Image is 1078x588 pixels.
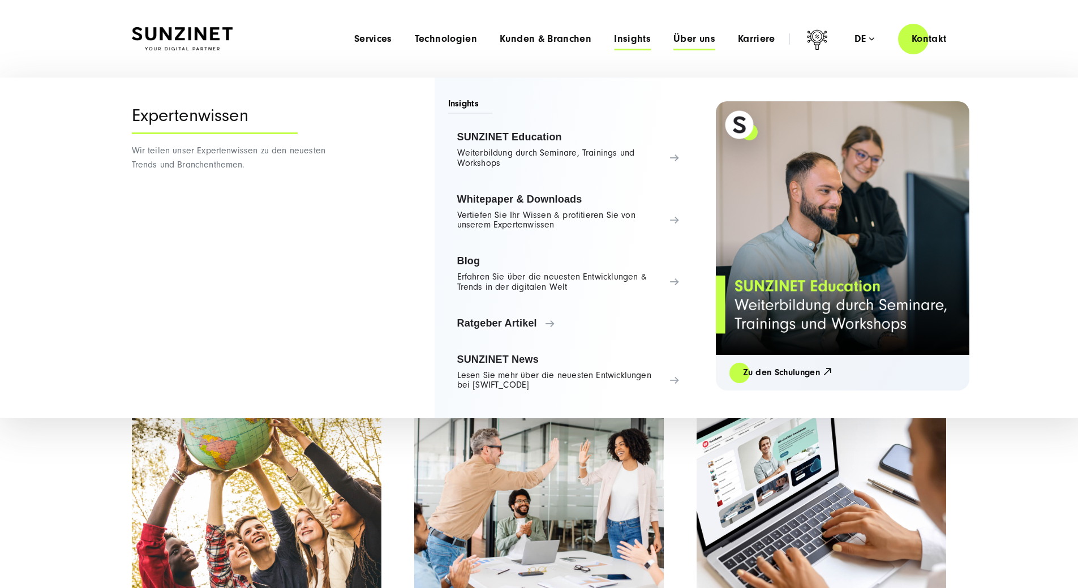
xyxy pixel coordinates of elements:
a: Ratgeber Artikel [448,310,689,337]
a: Kontakt [898,23,960,55]
a: Über uns [673,33,715,45]
a: Whitepaper & Downloads Vertiefen Sie Ihr Wissen & profitieren Sie von unserem Expertenwissen [448,186,689,239]
a: Karriere [738,33,775,45]
img: SUNZINET Full Service Digital Agentur [132,27,233,51]
a: Kunden & Branchen [500,33,591,45]
img: Full service Digitalagentur SUNZINET - SUNZINET Education [716,101,969,355]
a: Technologien [415,33,477,45]
a: SUNZINET News Lesen Sie mehr über die neuesten Entwicklungen bei [SWIFT_CODE] [448,346,689,399]
div: Expertenwissen [132,106,298,134]
a: Blog Erfahren Sie über die neuesten Entwicklungen & Trends in der digitalen Welt [448,247,689,301]
a: Services [354,33,392,45]
span: Insights [448,97,493,114]
a: Zu den Schulungen 🡥 [729,366,846,379]
div: Wir teilen unser Expertenwissen zu den neuesten Trends und Branchenthemen. [132,78,344,418]
span: Ratgeber Artikel [457,317,680,329]
a: SUNZINET Education Weiterbildung durch Seminare, Trainings und Workshops [448,123,689,177]
div: de [854,33,874,45]
a: Insights [614,33,651,45]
